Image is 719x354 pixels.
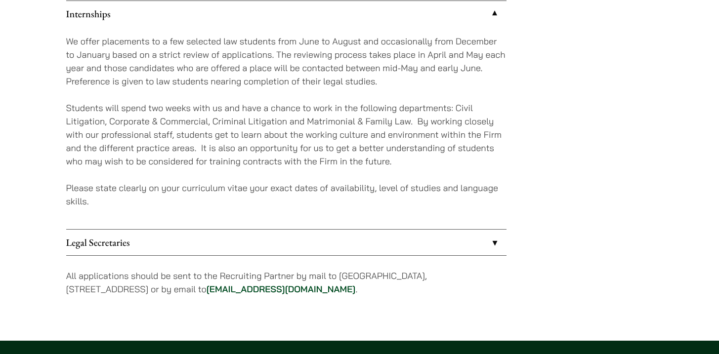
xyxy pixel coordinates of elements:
a: [EMAIL_ADDRESS][DOMAIN_NAME] [207,283,356,295]
a: Legal Secretaries [66,230,507,255]
div: Internships [66,27,507,229]
a: Internships [66,1,507,27]
p: Please state clearly on your curriculum vitae your exact dates of availability, level of studies ... [66,181,507,208]
p: We offer placements to a few selected law students from June to August and occasionally from Dece... [66,35,507,88]
p: All applications should be sent to the Recruiting Partner by mail to [GEOGRAPHIC_DATA], [STREET_A... [66,269,507,296]
p: Students will spend two weeks with us and have a chance to work in the following departments: Civ... [66,101,507,168]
